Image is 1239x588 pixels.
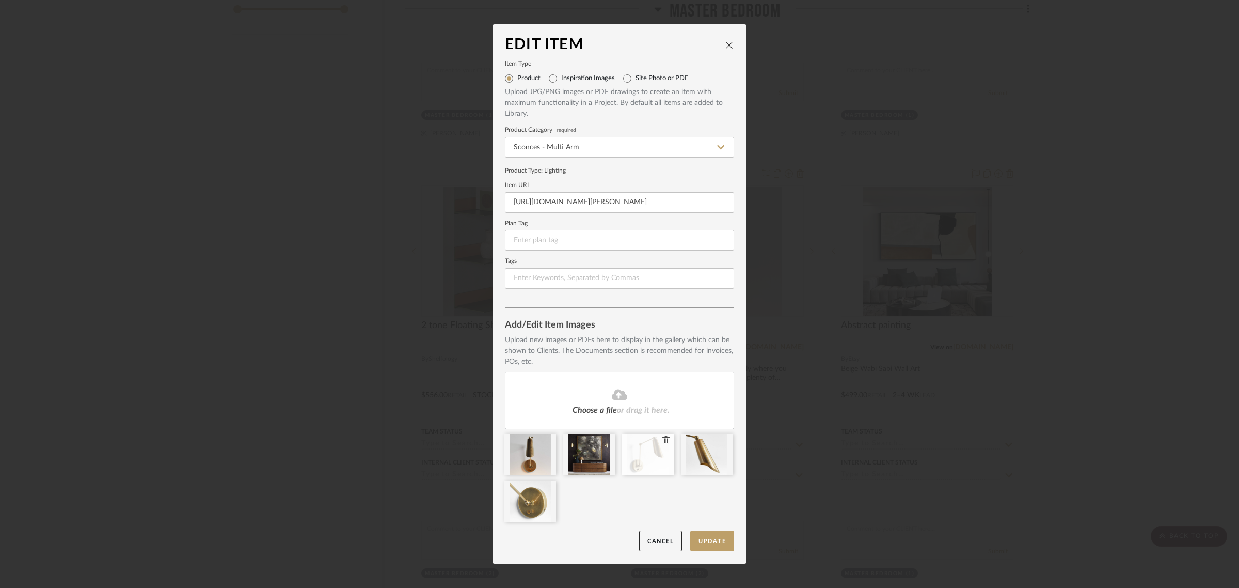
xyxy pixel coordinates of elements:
[517,74,541,83] label: Product
[505,61,734,67] label: Item Type
[505,259,734,264] label: Tags
[557,128,576,132] span: required
[505,268,734,289] input: Enter Keywords, Separated by Commas
[505,221,734,226] label: Plan Tag
[505,166,734,175] div: Product Type
[505,70,734,87] mat-radio-group: Select item type
[561,74,615,83] label: Inspiration Images
[505,320,734,331] div: Add/Edit Item Images
[690,531,734,552] button: Update
[505,37,725,53] div: Edit Item
[617,406,670,414] span: or drag it here.
[639,531,682,552] button: Cancel
[725,40,734,50] button: close
[505,230,734,251] input: Enter plan tag
[636,74,688,83] label: Site Photo or PDF
[505,192,734,213] input: Enter URL
[573,406,617,414] span: Choose a file
[505,183,734,188] label: Item URL
[505,87,734,119] div: Upload JPG/PNG images or PDF drawings to create an item with maximum functionality in a Project. ...
[505,137,734,158] input: Type a category to search and select
[541,167,566,174] span: : Lighting
[505,335,734,367] div: Upload new images or PDFs here to display in the gallery which can be shown to Clients. The Docum...
[505,128,734,133] label: Product Category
